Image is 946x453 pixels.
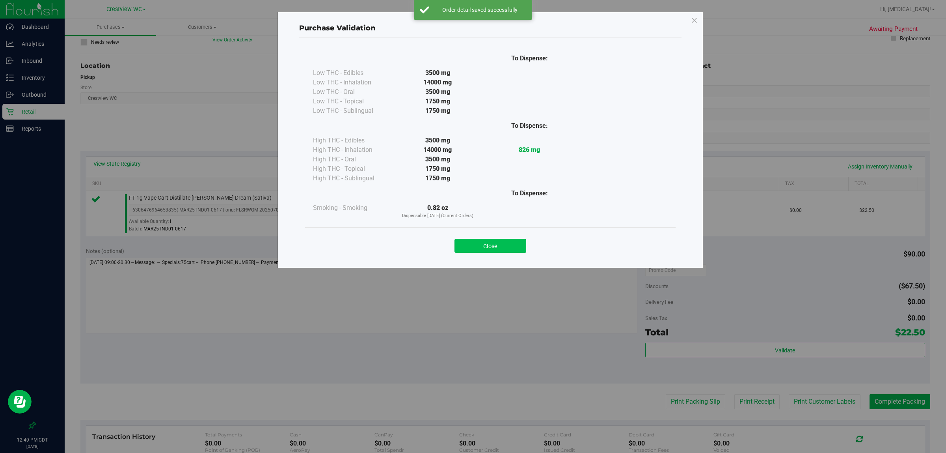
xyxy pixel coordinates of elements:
button: Close [454,239,526,253]
div: Low THC - Edibles [313,68,392,78]
div: 1750 mg [392,106,484,116]
div: 3500 mg [392,68,484,78]
div: 3500 mg [392,155,484,164]
div: High THC - Topical [313,164,392,174]
div: 14000 mg [392,145,484,155]
div: 0.82 oz [392,203,484,219]
div: High THC - Oral [313,155,392,164]
div: 1750 mg [392,97,484,106]
div: To Dispense: [484,54,575,63]
div: Low THC - Oral [313,87,392,97]
div: Low THC - Sublingual [313,106,392,116]
div: High THC - Sublingual [313,174,392,183]
div: 1750 mg [392,174,484,183]
iframe: Resource center [8,390,32,414]
div: To Dispense: [484,121,575,131]
div: High THC - Inhalation [313,145,392,155]
p: Dispensable [DATE] (Current Orders) [392,213,484,219]
div: Low THC - Inhalation [313,78,392,87]
div: To Dispense: [484,189,575,198]
div: 3500 mg [392,136,484,145]
div: 1750 mg [392,164,484,174]
div: 3500 mg [392,87,484,97]
div: Order detail saved successfully [434,6,526,14]
div: 14000 mg [392,78,484,87]
div: Low THC - Topical [313,97,392,106]
div: High THC - Edibles [313,136,392,145]
div: Smoking - Smoking [313,203,392,213]
span: Purchase Validation [299,24,376,32]
strong: 826 mg [519,146,540,153]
